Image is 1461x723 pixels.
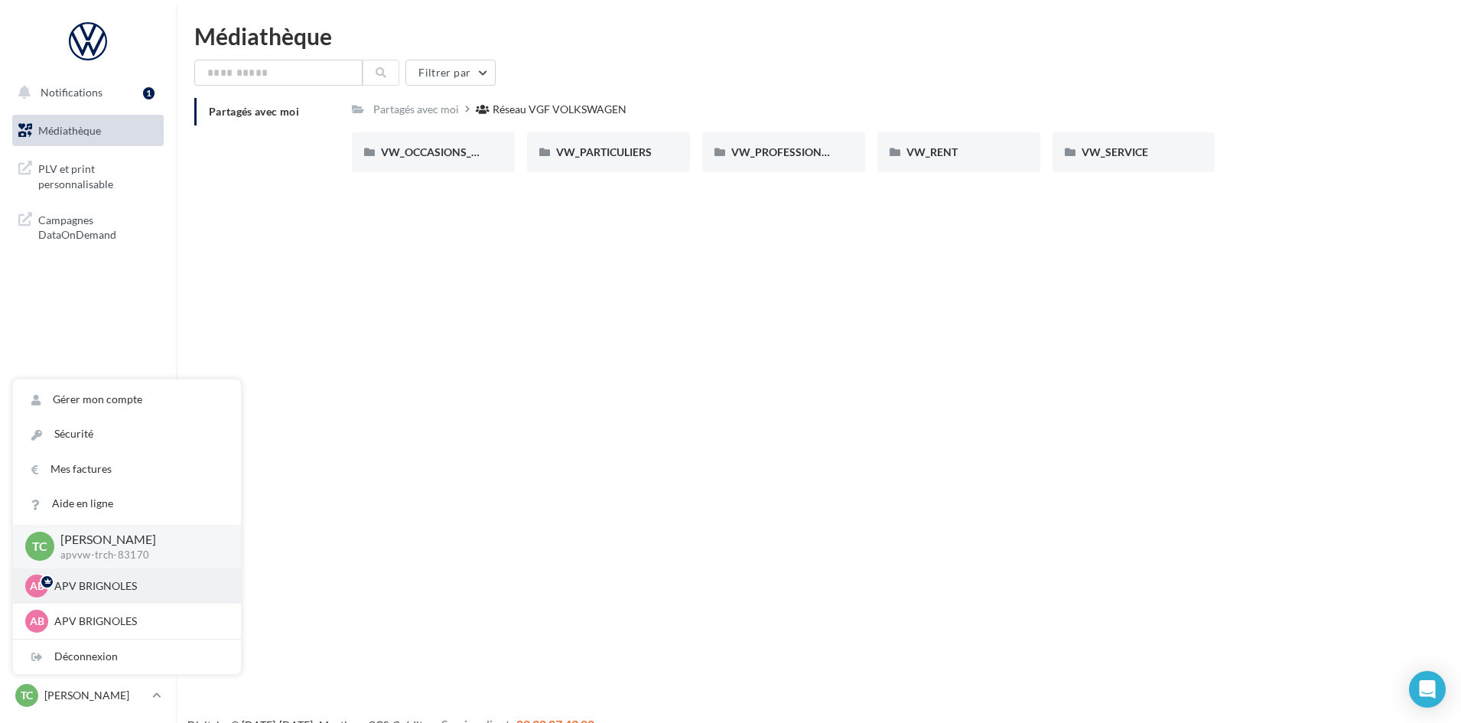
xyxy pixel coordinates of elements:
span: PLV et print personnalisable [38,158,158,191]
a: Médiathèque [9,115,167,147]
p: apvvw-trch-83170 [60,549,216,562]
div: 1 [143,87,155,99]
span: VW_RENT [906,145,958,158]
div: Réseau VGF VOLKSWAGEN [493,102,626,117]
a: TC [PERSON_NAME] [12,681,164,710]
span: Partagés avec moi [209,105,299,118]
span: VW_OCCASIONS_GARANTIES [381,145,531,158]
button: Notifications 1 [9,77,161,109]
span: TC [21,688,33,703]
p: APV BRIGNOLES [54,578,223,594]
div: Partagés avec moi [373,102,459,117]
p: [PERSON_NAME] [60,531,216,549]
a: Gérer mon compte [13,383,241,417]
a: Aide en ligne [13,487,241,521]
div: Médiathèque [194,24,1443,47]
span: AB [30,614,44,629]
a: Mes factures [13,452,241,487]
div: Déconnexion [13,640,241,674]
span: VW_PARTICULIERS [556,145,652,158]
a: Campagnes DataOnDemand [9,204,167,249]
p: APV BRIGNOLES [54,614,223,629]
a: PLV et print personnalisable [9,152,167,197]
span: Notifications [41,86,102,99]
span: AB [30,578,44,594]
span: Campagnes DataOnDemand [38,210,158,243]
div: Open Intercom Messenger [1409,671,1446,708]
span: Médiathèque [38,124,101,137]
span: TC [32,538,47,555]
span: VW_PROFESSIONNELS [731,145,848,158]
p: [PERSON_NAME] [44,688,146,703]
button: Filtrer par [405,60,496,86]
a: Sécurité [13,417,241,451]
span: VW_SERVICE [1082,145,1148,158]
